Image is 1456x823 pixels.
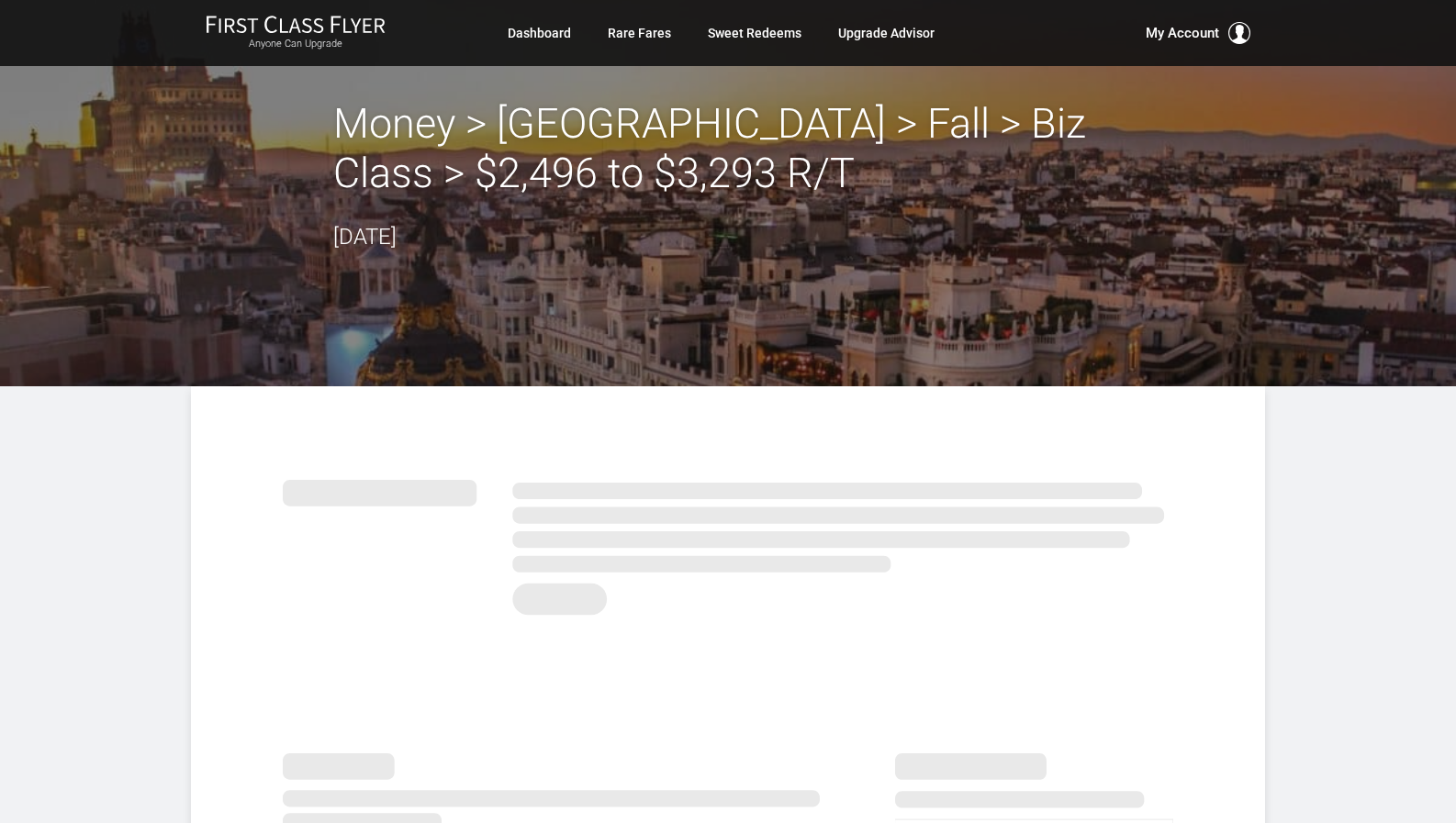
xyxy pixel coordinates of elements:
[708,17,801,50] a: Sweet Redeems
[333,224,397,250] time: [DATE]
[1146,22,1250,44] button: My Account
[206,15,386,51] a: First Class FlyerAnyone Can Upgrade
[206,38,386,50] small: Anyone Can Upgrade
[1146,22,1219,44] span: My Account
[283,460,1173,626] img: summary.svg
[206,15,386,34] img: First Class Flyer
[608,17,671,50] a: Rare Fares
[508,17,571,50] a: Dashboard
[333,99,1123,198] h2: Money > [GEOGRAPHIC_DATA] > Fall > Biz Class > $2,496 to $3,293 R/T
[838,17,935,50] a: Upgrade Advisor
